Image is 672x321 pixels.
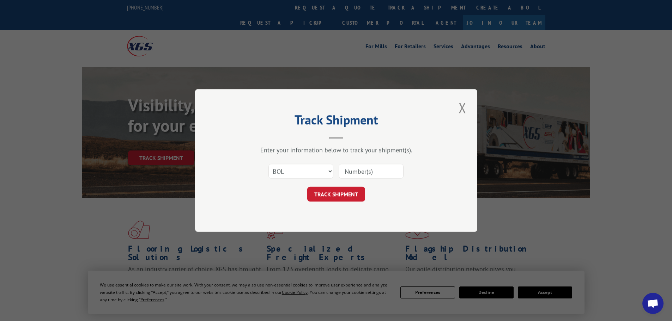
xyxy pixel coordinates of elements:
h2: Track Shipment [230,115,442,128]
a: Open chat [642,293,664,314]
input: Number(s) [339,164,404,179]
button: Close modal [456,98,468,117]
button: TRACK SHIPMENT [307,187,365,202]
div: Enter your information below to track your shipment(s). [230,146,442,154]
